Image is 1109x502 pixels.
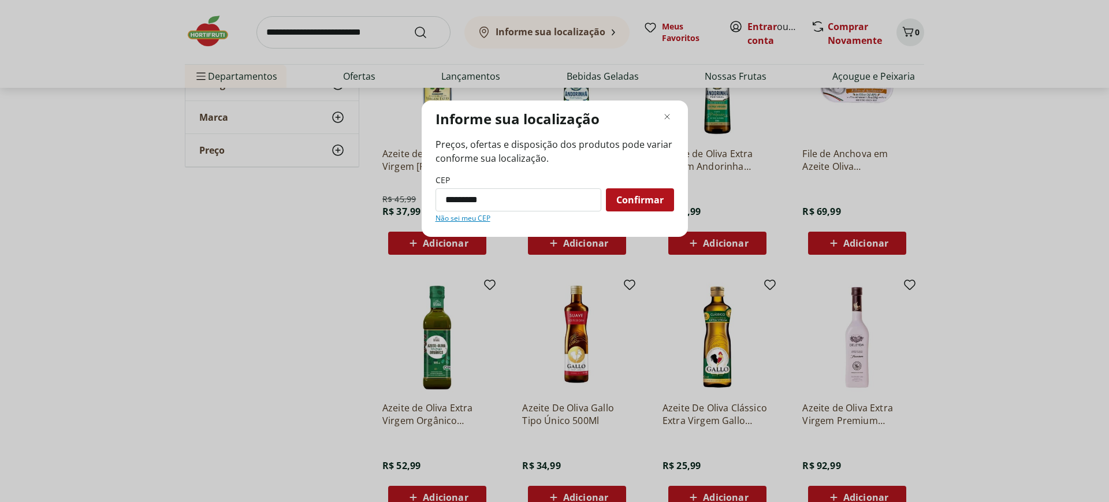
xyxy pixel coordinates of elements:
[436,110,600,128] p: Informe sua localização
[616,195,664,204] span: Confirmar
[606,188,674,211] button: Confirmar
[436,137,674,165] span: Preços, ofertas e disposição dos produtos pode variar conforme sua localização.
[436,214,490,223] a: Não sei meu CEP
[660,110,674,124] button: Fechar modal de regionalização
[436,174,450,186] label: CEP
[422,101,688,237] div: Modal de regionalização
